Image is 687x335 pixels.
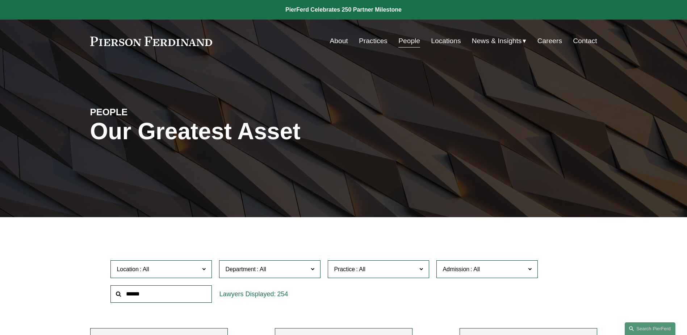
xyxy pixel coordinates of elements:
span: 254 [277,290,288,298]
a: Locations [431,34,461,48]
a: About [330,34,348,48]
span: Department [225,266,256,272]
span: News & Insights [472,35,522,47]
a: Practices [359,34,388,48]
h4: PEOPLE [90,106,217,118]
a: Contact [573,34,597,48]
span: Admission [443,266,469,272]
a: Careers [537,34,562,48]
span: Practice [334,266,355,272]
a: People [398,34,420,48]
a: folder dropdown [472,34,527,48]
span: Location [117,266,139,272]
h1: Our Greatest Asset [90,118,428,145]
a: Search this site [625,322,675,335]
